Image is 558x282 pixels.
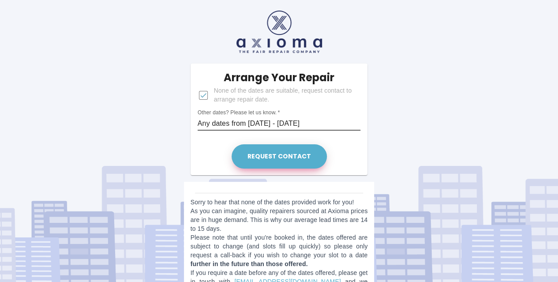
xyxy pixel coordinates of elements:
h5: Arrange Your Repair [224,71,334,85]
span: None of the dates are suitable, request contact to arrange repair date. [214,86,354,104]
img: axioma [236,11,322,53]
button: Request contact [232,144,327,169]
b: further in the future than those offered. [191,260,308,267]
label: Other dates? Please let us know. [198,109,280,117]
